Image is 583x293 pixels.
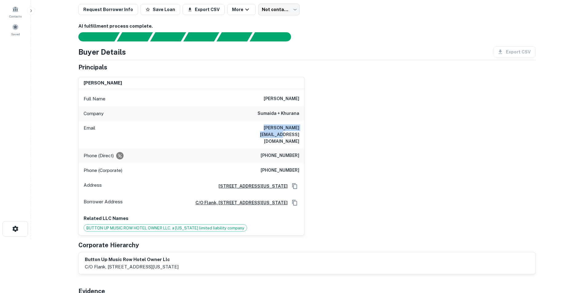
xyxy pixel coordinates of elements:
[11,32,20,37] span: Saved
[84,225,247,231] span: BUTTON UP MUSIC ROW HOTEL OWNER LLC, a [US_STATE] limited liability company
[85,256,179,263] h6: button up music row hotel owner llc
[290,198,299,207] button: Copy Address
[84,167,122,174] p: Phone (Corporate)
[150,32,186,41] div: Documents found, AI parsing details...
[191,199,288,206] a: c/o flank, [STREET_ADDRESS][US_STATE]
[290,182,299,191] button: Copy Address
[78,4,138,15] button: Request Borrower Info
[84,95,105,103] p: Full Name
[78,240,139,250] h5: Corporate Hierarchy
[2,21,29,38] a: Saved
[552,244,583,273] iframe: Chat Widget
[85,263,179,271] p: c/o flank, [STREET_ADDRESS][US_STATE]
[183,32,219,41] div: Principals found, AI now looking for contact information...
[250,32,298,41] div: AI fulfillment process complete.
[84,215,299,222] p: Related LLC Names
[84,80,122,87] h6: [PERSON_NAME]
[258,4,300,15] div: Not contacted
[78,23,536,30] h6: AI fulfillment process complete.
[261,167,299,174] h6: [PHONE_NUMBER]
[117,32,153,41] div: Your request is received and processing...
[264,95,299,103] h6: [PERSON_NAME]
[9,14,22,19] span: Contacts
[216,32,252,41] div: Principals found, still searching for contact information. This may take time...
[214,183,288,189] a: [STREET_ADDRESS][US_STATE]
[78,46,126,57] h4: Buyer Details
[183,4,225,15] button: Export CSV
[84,152,114,159] p: Phone (Direct)
[71,32,117,41] div: Sending borrower request to AI...
[2,3,29,20] a: Contacts
[140,4,180,15] button: Save Loan
[78,63,107,72] h5: Principals
[84,110,104,117] p: Company
[227,4,256,15] button: More
[226,124,299,145] h6: [PERSON_NAME][EMAIL_ADDRESS][DOMAIN_NAME]
[84,182,102,191] p: Address
[261,152,299,159] h6: [PHONE_NUMBER]
[84,124,95,145] p: Email
[84,198,123,207] p: Borrower Address
[258,110,299,117] h6: sumaida + khurana
[116,152,124,159] div: Requests to not be contacted at this number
